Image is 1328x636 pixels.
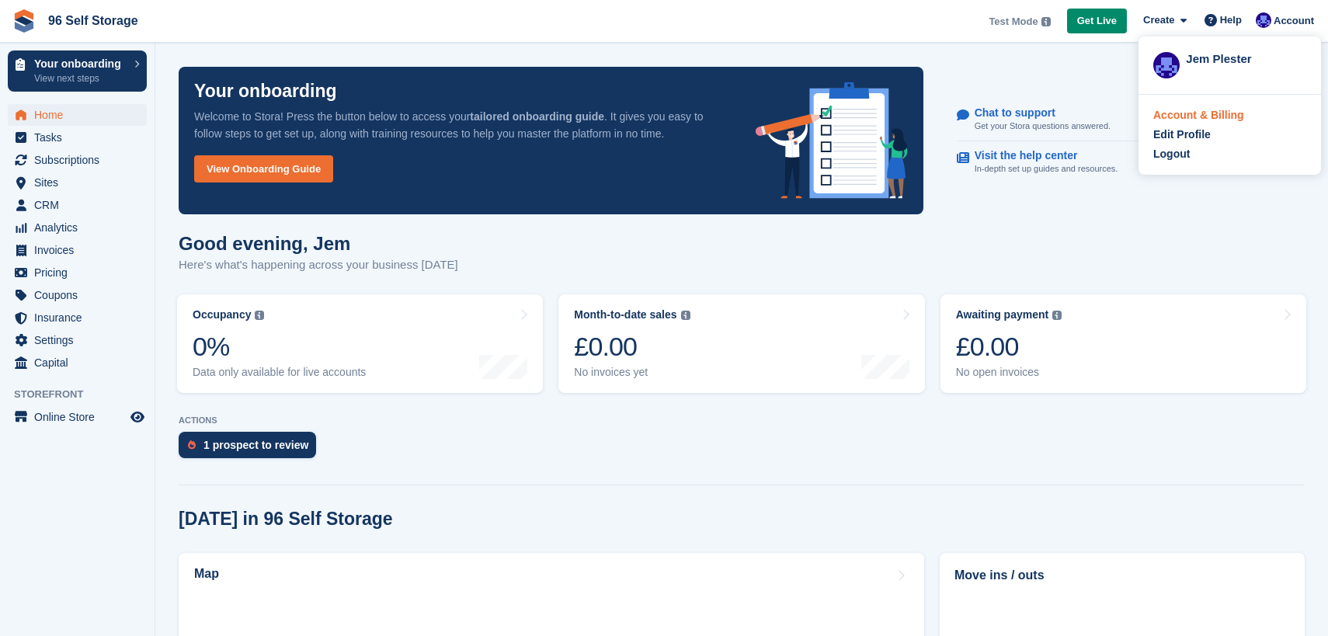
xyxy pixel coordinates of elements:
[975,106,1098,120] p: Chat to support
[34,307,127,328] span: Insurance
[1143,12,1174,28] span: Create
[8,239,147,261] a: menu
[172,92,262,102] div: Keywords by Traffic
[34,284,127,306] span: Coupons
[8,172,147,193] a: menu
[34,104,127,126] span: Home
[177,294,543,393] a: Occupancy 0% Data only available for live accounts
[179,415,1305,426] p: ACTIONS
[956,331,1062,363] div: £0.00
[188,440,196,450] img: prospect-51fa495bee0391a8d652442698ab0144808aea92771e9ea1ae160a38d050c398.svg
[59,92,139,102] div: Domain Overview
[194,82,337,100] p: Your onboarding
[957,141,1290,183] a: Visit the help center In-depth set up guides and resources.
[34,194,127,216] span: CRM
[8,104,147,126] a: menu
[8,194,147,216] a: menu
[1052,311,1062,320] img: icon-info-grey-7440780725fd019a000dd9b08b2336e03edf1995a4989e88bcd33f0948082b44.svg
[155,90,167,103] img: tab_keywords_by_traffic_grey.svg
[34,149,127,171] span: Subscriptions
[1153,146,1306,162] a: Logout
[179,509,393,530] h2: [DATE] in 96 Self Storage
[179,256,458,274] p: Here's what's happening across your business [DATE]
[954,566,1290,585] h2: Move ins / outs
[1153,146,1190,162] div: Logout
[34,217,127,238] span: Analytics
[975,120,1111,133] p: Get your Stora questions answered.
[1186,50,1306,64] div: Jem Plester
[193,308,251,321] div: Occupancy
[34,172,127,193] span: Sites
[989,14,1038,30] span: Test Mode
[42,90,54,103] img: tab_domain_overview_orange.svg
[34,329,127,351] span: Settings
[179,233,458,254] h1: Good evening, Jem
[34,239,127,261] span: Invoices
[756,82,908,199] img: onboarding-info-6c161a55d2c0e0a8cae90662b2fe09162a5109e8cc188191df67fb4f79e88e88.svg
[42,8,144,33] a: 96 Self Storage
[1153,107,1306,123] a: Account & Billing
[34,262,127,283] span: Pricing
[128,408,147,426] a: Preview store
[193,366,366,379] div: Data only available for live accounts
[25,25,37,37] img: logo_orange.svg
[574,366,690,379] div: No invoices yet
[1256,12,1271,28] img: Jem Plester
[574,308,676,321] div: Month-to-date sales
[956,308,1049,321] div: Awaiting payment
[470,110,604,123] strong: tailored onboarding guide
[8,262,147,283] a: menu
[1041,17,1051,26] img: icon-info-grey-7440780725fd019a000dd9b08b2336e03edf1995a4989e88bcd33f0948082b44.svg
[25,40,37,53] img: website_grey.svg
[975,162,1118,176] p: In-depth set up guides and resources.
[34,71,127,85] p: View next steps
[1153,127,1211,143] div: Edit Profile
[193,331,366,363] div: 0%
[8,352,147,374] a: menu
[34,58,127,69] p: Your onboarding
[194,155,333,182] a: View Onboarding Guide
[8,307,147,328] a: menu
[194,567,219,581] h2: Map
[12,9,36,33] img: stora-icon-8386f47178a22dfd0bd8f6a31ec36ba5ce8667c1dd55bd0f319d3a0aa187defe.svg
[681,311,690,320] img: icon-info-grey-7440780725fd019a000dd9b08b2336e03edf1995a4989e88bcd33f0948082b44.svg
[956,366,1062,379] div: No open invoices
[34,352,127,374] span: Capital
[8,217,147,238] a: menu
[957,99,1290,141] a: Chat to support Get your Stora questions answered.
[179,432,324,466] a: 1 prospect to review
[40,40,171,53] div: Domain: [DOMAIN_NAME]
[43,25,76,37] div: v 4.0.25
[34,127,127,148] span: Tasks
[975,149,1106,162] p: Visit the help center
[574,331,690,363] div: £0.00
[8,50,147,92] a: Your onboarding View next steps
[8,127,147,148] a: menu
[255,311,264,320] img: icon-info-grey-7440780725fd019a000dd9b08b2336e03edf1995a4989e88bcd33f0948082b44.svg
[1067,9,1127,34] a: Get Live
[558,294,924,393] a: Month-to-date sales £0.00 No invoices yet
[1220,12,1242,28] span: Help
[8,149,147,171] a: menu
[8,329,147,351] a: menu
[203,439,308,451] div: 1 prospect to review
[1153,127,1306,143] a: Edit Profile
[1077,13,1117,29] span: Get Live
[1153,107,1244,123] div: Account & Billing
[1274,13,1314,29] span: Account
[1153,52,1180,78] img: Jem Plester
[8,284,147,306] a: menu
[14,387,155,402] span: Storefront
[8,406,147,428] a: menu
[940,294,1306,393] a: Awaiting payment £0.00 No open invoices
[34,406,127,428] span: Online Store
[194,108,731,142] p: Welcome to Stora! Press the button below to access your . It gives you easy to follow steps to ge...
